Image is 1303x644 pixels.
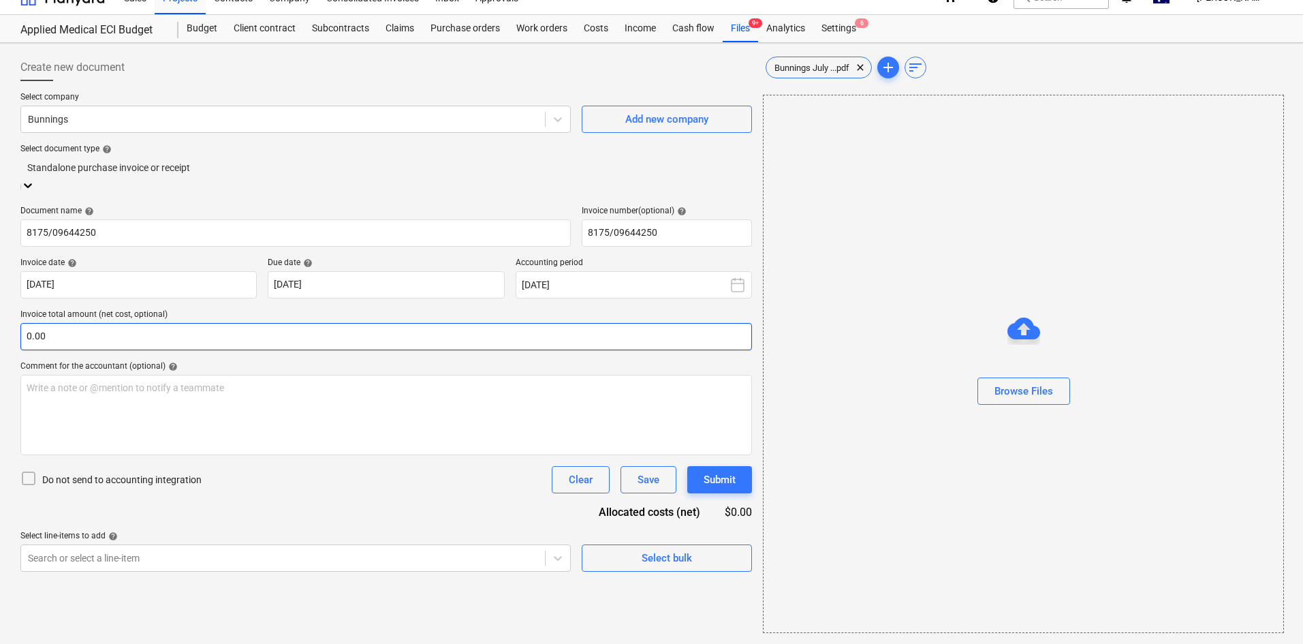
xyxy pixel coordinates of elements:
[166,362,178,371] span: help
[516,271,752,298] button: [DATE]
[576,15,616,42] a: Costs
[582,545,752,572] button: Select bulk
[855,18,868,28] span: 6
[674,206,687,216] span: help
[304,15,377,42] a: Subcontracts
[621,466,676,493] button: Save
[20,531,571,542] div: Select line-items to add
[20,361,752,372] div: Comment for the accountant (optional)
[422,15,508,42] a: Purchase orders
[99,144,112,154] span: help
[723,15,758,42] a: Files9+
[766,63,858,73] span: Bunnings July ...pdf
[813,15,864,42] div: Settings
[763,95,1284,633] div: Browse Files
[704,471,736,489] div: Submit
[20,144,752,155] div: Select document type
[20,309,752,323] p: Invoice total amount (net cost, optional)
[749,18,762,28] span: 9+
[664,15,723,42] a: Cash flow
[569,471,593,489] div: Clear
[20,219,571,247] input: Document name
[687,466,752,493] button: Submit
[616,15,664,42] a: Income
[582,206,752,217] div: Invoice number (optional)
[20,92,571,106] p: Select company
[852,59,868,76] span: clear
[300,258,313,268] span: help
[20,271,257,298] input: Invoice date not specified
[722,504,752,520] div: $0.00
[508,15,576,42] a: Work orders
[766,57,872,78] div: Bunnings July ...pdf
[42,473,202,487] p: Do not send to accounting integration
[20,206,571,217] div: Document name
[758,15,813,42] a: Analytics
[582,219,752,247] input: Invoice number
[552,466,610,493] button: Clear
[20,59,125,76] span: Create new document
[625,110,708,128] div: Add new company
[907,59,924,76] span: sort
[268,258,504,269] div: Due date
[225,15,304,42] a: Client contract
[575,504,722,520] div: Allocated costs (net)
[268,271,504,298] input: Due date not specified
[582,106,752,133] button: Add new company
[977,378,1070,405] button: Browse Files
[106,532,118,541] span: help
[516,258,752,271] p: Accounting period
[994,382,1053,400] div: Browse Files
[20,258,257,269] div: Invoice date
[880,59,896,76] span: add
[377,15,422,42] a: Claims
[65,258,77,268] span: help
[638,471,659,489] div: Save
[1235,579,1303,644] iframe: Chat Widget
[82,206,94,216] span: help
[20,323,752,350] input: Invoice total amount (net cost, optional)
[723,15,758,42] div: Files
[813,15,864,42] a: Settings6
[178,15,225,42] a: Budget
[20,23,162,37] div: Applied Medical ECI Budget
[642,549,692,567] div: Select bulk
